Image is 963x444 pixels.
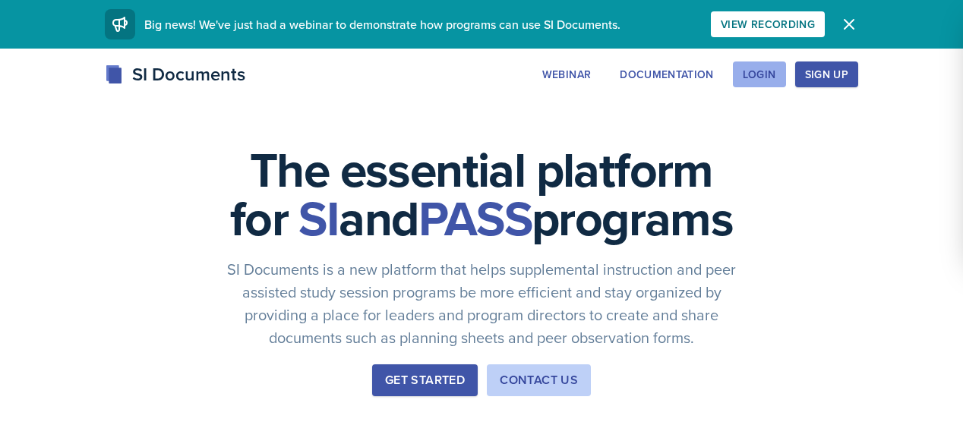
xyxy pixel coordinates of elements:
button: View Recording [711,11,825,37]
button: Sign Up [795,61,858,87]
div: View Recording [721,18,815,30]
button: Webinar [532,61,601,87]
button: Documentation [610,61,724,87]
div: Documentation [620,68,714,80]
button: Contact Us [487,364,591,396]
div: Webinar [542,68,591,80]
div: Contact Us [500,371,578,389]
div: SI Documents [105,61,245,88]
button: Get Started [372,364,478,396]
span: Big news! We've just had a webinar to demonstrate how programs can use SI Documents. [144,16,620,33]
button: Login [733,61,786,87]
div: Login [743,68,776,80]
div: Sign Up [805,68,848,80]
div: Get Started [385,371,465,389]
